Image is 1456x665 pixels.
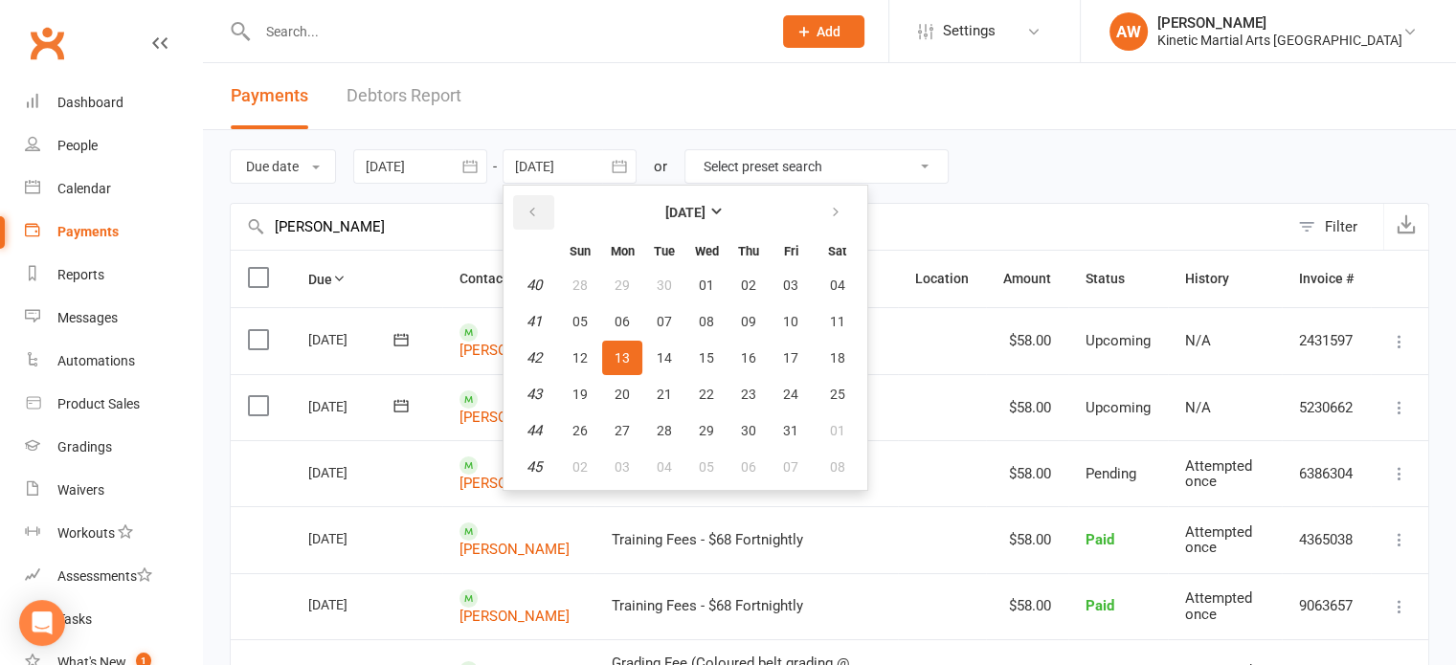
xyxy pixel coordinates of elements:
span: 19 [572,387,588,402]
button: 05 [686,450,727,484]
button: 16 [728,341,769,375]
span: 05 [572,314,588,329]
small: Tuesday [654,244,675,258]
button: 13 [602,341,642,375]
a: Tasks [25,598,202,641]
button: 19 [560,377,600,411]
a: Gradings [25,426,202,469]
span: 14 [657,350,672,366]
button: 11 [813,304,862,339]
a: Workouts [25,512,202,555]
small: Wednesday [695,244,719,258]
span: Upcoming [1086,332,1151,349]
td: $58.00 [986,374,1068,440]
a: Payments [25,211,202,254]
a: Debtors Report [347,63,461,129]
button: 17 [771,341,811,375]
button: 27 [602,413,642,448]
button: 10 [771,304,811,339]
a: Messages [25,297,202,340]
span: 01 [699,277,714,293]
td: $58.00 [986,440,1068,506]
span: Payments [231,85,308,105]
div: Tasks [57,611,92,627]
div: [PERSON_NAME] [1157,14,1402,32]
button: 05 [560,304,600,339]
button: 31 [771,413,811,448]
span: 15 [699,350,714,366]
span: 05 [699,459,714,475]
div: [DATE] [308,324,396,354]
div: Filter [1325,215,1357,238]
span: Attempted once [1185,457,1252,491]
th: History [1168,251,1282,307]
button: 08 [686,304,727,339]
div: or [654,155,667,178]
a: Assessments [25,555,202,598]
button: 09 [728,304,769,339]
span: 28 [657,423,672,438]
div: Open Intercom Messenger [19,600,65,646]
a: People [25,124,202,167]
a: [PERSON_NAME] [459,342,570,359]
span: 01 [830,423,845,438]
span: 08 [699,314,714,329]
a: Calendar [25,167,202,211]
span: 04 [830,277,845,293]
span: 03 [615,459,630,475]
div: Dashboard [57,95,123,110]
span: 02 [572,459,588,475]
div: [DATE] [308,523,396,553]
div: Automations [57,353,135,368]
button: 29 [686,413,727,448]
div: Kinetic Martial Arts [GEOGRAPHIC_DATA] [1157,32,1402,49]
button: 20 [602,377,642,411]
em: 41 [526,313,542,330]
span: 27 [615,423,630,438]
span: 26 [572,423,588,438]
td: 9063657 [1282,573,1371,639]
span: 22 [699,387,714,402]
input: Search... [252,18,758,45]
td: 6386304 [1282,440,1371,506]
button: 21 [644,377,684,411]
div: Waivers [57,482,104,498]
small: Saturday [828,244,846,258]
button: 18 [813,341,862,375]
span: 20 [615,387,630,402]
span: 24 [783,387,798,402]
a: Clubworx [23,19,71,67]
div: AW [1109,12,1148,51]
a: [PERSON_NAME] [459,607,570,624]
button: 15 [686,341,727,375]
span: 07 [657,314,672,329]
span: 30 [657,277,672,293]
span: 28 [572,277,588,293]
em: 40 [526,277,542,294]
button: 03 [602,450,642,484]
span: 04 [657,459,672,475]
div: [DATE] [308,457,396,487]
button: 03 [771,268,811,302]
div: People [57,138,98,153]
span: Upcoming [1086,399,1151,416]
span: N/A [1185,332,1211,349]
a: [PERSON_NAME] [459,475,570,492]
div: Calendar [57,181,111,196]
button: 01 [813,413,862,448]
span: 09 [741,314,756,329]
button: 14 [644,341,684,375]
button: 02 [560,450,600,484]
th: Status [1068,251,1168,307]
span: 11 [830,314,845,329]
span: 29 [699,423,714,438]
span: 02 [741,277,756,293]
button: Filter [1288,204,1383,250]
button: 30 [728,413,769,448]
span: 17 [783,350,798,366]
button: 28 [644,413,684,448]
a: [PERSON_NAME] [459,408,570,425]
button: 12 [560,341,600,375]
span: Attempted once [1185,523,1252,557]
button: 02 [728,268,769,302]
